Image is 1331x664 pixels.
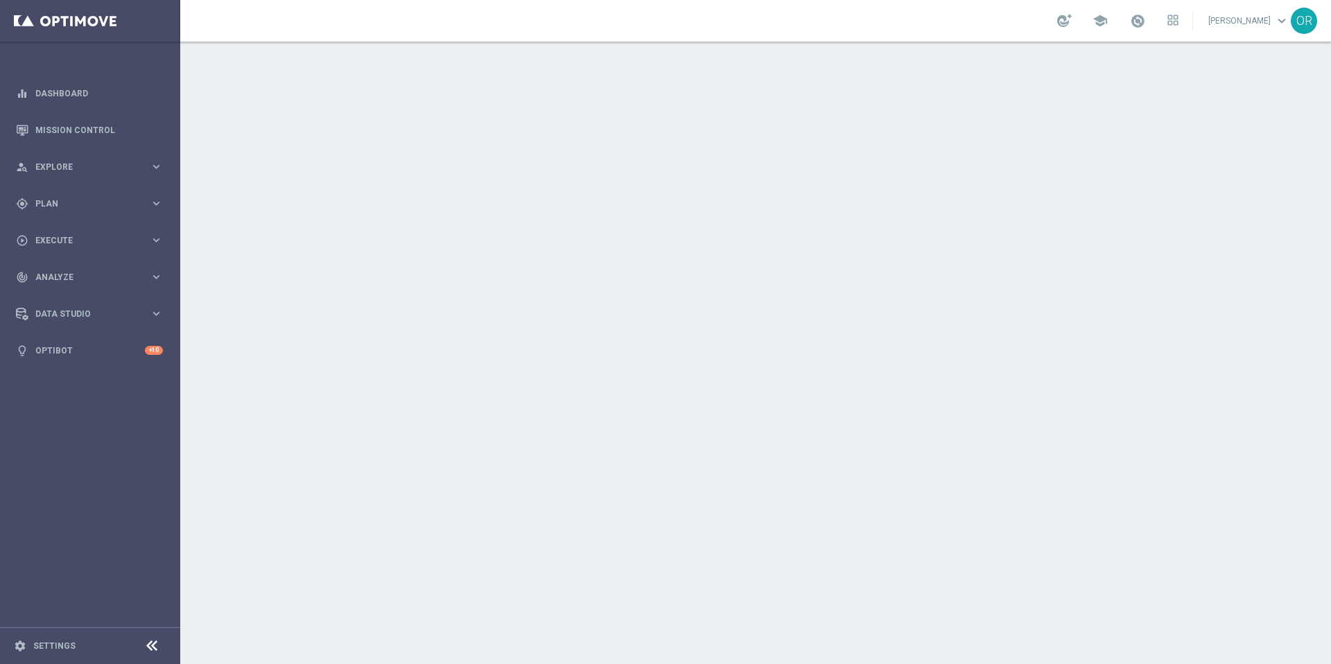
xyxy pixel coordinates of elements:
[35,75,163,112] a: Dashboard
[150,234,163,247] i: keyboard_arrow_right
[16,308,150,320] div: Data Studio
[35,332,145,369] a: Optibot
[15,161,164,173] button: person_search Explore keyboard_arrow_right
[150,197,163,210] i: keyboard_arrow_right
[16,271,150,283] div: Analyze
[16,332,163,369] div: Optibot
[35,112,163,148] a: Mission Control
[15,272,164,283] button: track_changes Analyze keyboard_arrow_right
[16,198,150,210] div: Plan
[16,344,28,357] i: lightbulb
[16,161,150,173] div: Explore
[16,234,28,247] i: play_circle_outline
[1274,13,1289,28] span: keyboard_arrow_down
[16,234,150,247] div: Execute
[16,75,163,112] div: Dashboard
[16,198,28,210] i: gps_fixed
[16,87,28,100] i: equalizer
[15,345,164,356] button: lightbulb Optibot +10
[150,270,163,283] i: keyboard_arrow_right
[35,236,150,245] span: Execute
[1207,10,1291,31] a: [PERSON_NAME]keyboard_arrow_down
[1291,8,1317,34] div: OR
[15,88,164,99] button: equalizer Dashboard
[35,310,150,318] span: Data Studio
[15,235,164,246] button: play_circle_outline Execute keyboard_arrow_right
[150,307,163,320] i: keyboard_arrow_right
[16,161,28,173] i: person_search
[150,160,163,173] i: keyboard_arrow_right
[16,271,28,283] i: track_changes
[35,200,150,208] span: Plan
[15,308,164,320] button: Data Studio keyboard_arrow_right
[15,125,164,136] button: Mission Control
[15,198,164,209] button: gps_fixed Plan keyboard_arrow_right
[145,346,163,355] div: +10
[16,112,163,148] div: Mission Control
[14,640,26,652] i: settings
[35,273,150,281] span: Analyze
[33,642,76,650] a: Settings
[1093,13,1108,28] span: school
[35,163,150,171] span: Explore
